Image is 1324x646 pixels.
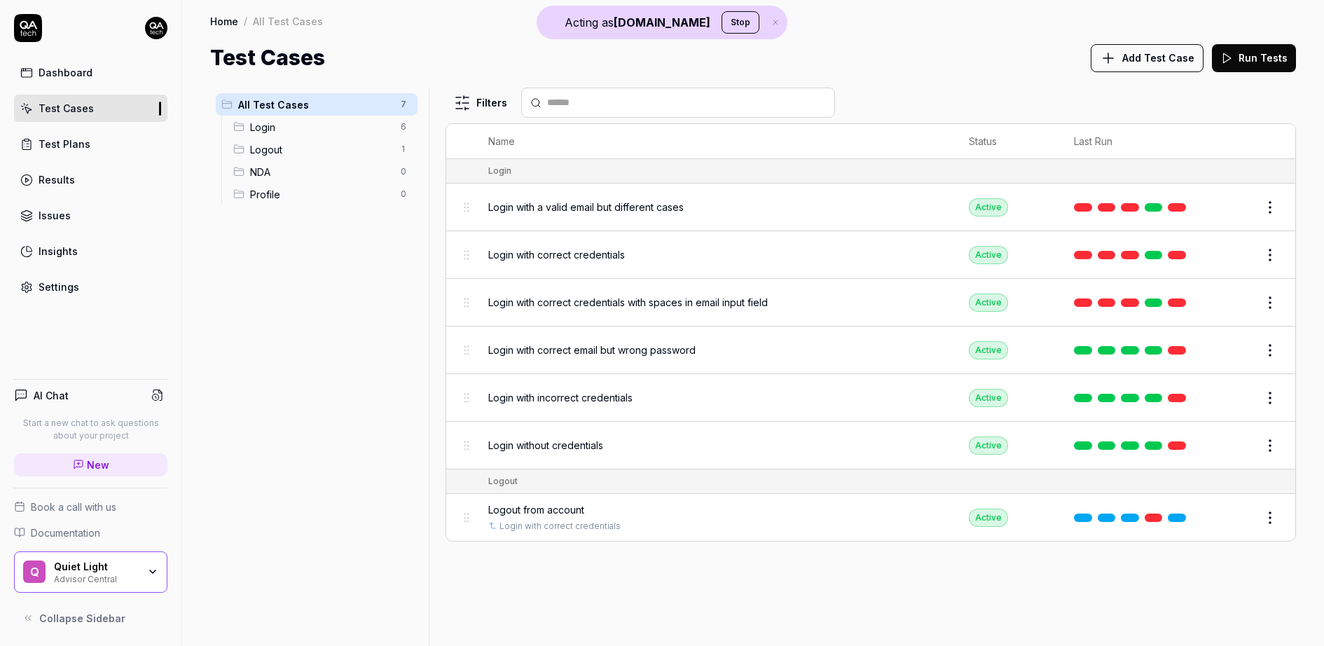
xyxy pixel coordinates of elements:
[488,438,603,453] span: Login without credentials
[14,202,167,229] a: Issues
[969,198,1008,217] div: Active
[488,390,633,405] span: Login with incorrect credentials
[39,65,92,80] div: Dashboard
[446,279,1295,327] tr: Login with correct credentials with spaces in email input fieldActive
[14,417,167,442] p: Start a new chat to ask questions about your project
[145,17,167,39] img: 7ccf6c19-61ad-4a6c-8811-018b02a1b829.jpg
[31,525,100,540] span: Documentation
[210,42,325,74] h1: Test Cases
[253,14,323,28] div: All Test Cases
[14,551,167,593] button: QQuiet LightAdvisor Central
[39,172,75,187] div: Results
[54,572,138,584] div: Advisor Central
[39,611,125,626] span: Collapse Sidebar
[488,475,518,488] div: Logout
[395,163,412,180] span: 0
[14,95,167,122] a: Test Cases
[14,604,167,632] button: Collapse Sidebar
[14,525,167,540] a: Documentation
[39,101,94,116] div: Test Cases
[210,14,238,28] a: Home
[395,141,412,158] span: 1
[474,124,955,159] th: Name
[969,246,1008,264] div: Active
[14,130,167,158] a: Test Plans
[14,238,167,265] a: Insights
[14,500,167,514] a: Book a call with us
[446,231,1295,279] tr: Login with correct credentialsActive
[488,343,696,357] span: Login with correct email but wrong password
[228,138,418,160] div: Drag to reorderLogout1
[969,341,1008,359] div: Active
[39,137,90,151] div: Test Plans
[395,118,412,135] span: 6
[488,165,511,177] div: Login
[488,200,684,214] span: Login with a valid email but different cases
[446,89,516,117] button: Filters
[54,561,138,573] div: Quiet Light
[488,502,584,517] span: Logout from account
[395,186,412,202] span: 0
[446,494,1295,541] tr: Logout from accountLogin with correct credentialsActive
[238,97,392,112] span: All Test Cases
[14,59,167,86] a: Dashboard
[228,160,418,183] div: Drag to reorderNDA0
[14,273,167,301] a: Settings
[250,187,392,202] span: Profile
[488,247,625,262] span: Login with correct credentials
[969,389,1008,407] div: Active
[250,142,392,157] span: Logout
[14,453,167,476] a: New
[1060,124,1206,159] th: Last Run
[39,280,79,294] div: Settings
[955,124,1060,159] th: Status
[1122,50,1194,65] span: Add Test Case
[244,14,247,28] div: /
[499,520,621,532] a: Login with correct credentials
[969,509,1008,527] div: Active
[23,561,46,583] span: Q
[250,165,392,179] span: NDA
[969,437,1008,455] div: Active
[969,294,1008,312] div: Active
[446,184,1295,231] tr: Login with a valid email but different casesActive
[250,120,392,135] span: Login
[446,422,1295,469] tr: Login without credentialsActive
[1212,44,1296,72] button: Run Tests
[228,183,418,205] div: Drag to reorderProfile0
[14,166,167,193] a: Results
[39,244,78,259] div: Insights
[488,295,768,310] span: Login with correct credentials with spaces in email input field
[34,388,69,403] h4: AI Chat
[228,116,418,138] div: Drag to reorderLogin6
[87,458,109,472] span: New
[446,374,1295,422] tr: Login with incorrect credentialsActive
[722,11,759,34] button: Stop
[1091,44,1204,72] button: Add Test Case
[39,208,71,223] div: Issues
[395,96,412,113] span: 7
[31,500,116,514] span: Book a call with us
[446,327,1295,374] tr: Login with correct email but wrong passwordActive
